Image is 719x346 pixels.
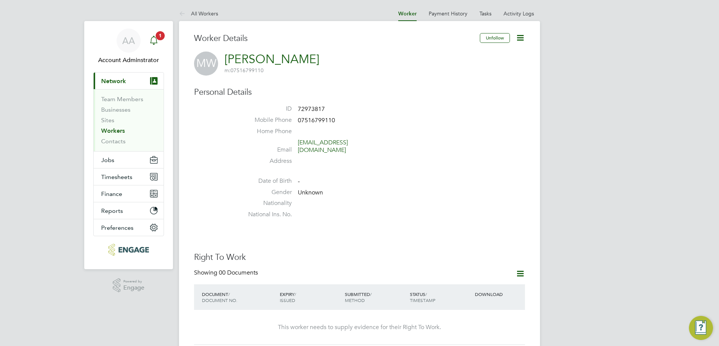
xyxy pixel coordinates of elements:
[219,269,258,276] span: 00 Documents
[94,152,164,168] button: Jobs
[194,269,259,277] div: Showing
[239,211,292,219] label: National Ins. No.
[179,10,218,17] a: All Workers
[84,21,173,269] nav: Main navigation
[224,67,264,74] span: 07516799110
[101,106,130,113] a: Businesses
[239,105,292,113] label: ID
[123,285,144,291] span: Engage
[224,52,319,67] a: [PERSON_NAME]
[473,287,525,301] div: DOWNLOAD
[101,77,126,85] span: Network
[224,67,231,74] span: m:
[94,202,164,219] button: Reports
[425,291,427,297] span: /
[239,177,292,185] label: Date of Birth
[689,316,713,340] button: Engage Resource Center
[298,189,323,196] span: Unknown
[398,11,417,17] a: Worker
[294,291,296,297] span: /
[123,278,144,285] span: Powered by
[194,252,525,263] h3: Right To Work
[410,297,435,303] span: TIMESTAMP
[101,190,122,197] span: Finance
[239,127,292,135] label: Home Phone
[122,36,135,46] span: AA
[228,291,230,297] span: /
[101,138,126,145] a: Contacts
[194,52,218,76] span: MW
[101,127,125,134] a: Workers
[94,185,164,202] button: Finance
[202,323,517,331] div: This worker needs to supply evidence for their Right To Work.
[239,188,292,196] label: Gender
[298,105,325,113] span: 72973817
[94,73,164,89] button: Network
[194,33,480,44] h3: Worker Details
[239,157,292,165] label: Address
[101,117,114,124] a: Sites
[101,156,114,164] span: Jobs
[345,297,365,303] span: METHOD
[200,287,278,307] div: DOCUMENT
[504,10,534,17] a: Activity Logs
[408,287,473,307] div: STATUS
[101,96,143,103] a: Team Members
[278,287,343,307] div: EXPIRY
[113,278,145,293] a: Powered byEngage
[298,139,348,154] a: [EMAIL_ADDRESS][DOMAIN_NAME]
[298,117,335,124] span: 07516799110
[239,116,292,124] label: Mobile Phone
[94,89,164,151] div: Network
[479,10,491,17] a: Tasks
[202,297,237,303] span: DOCUMENT NO.
[156,31,165,40] span: 1
[298,178,300,185] span: -
[429,10,467,17] a: Payment History
[93,56,164,65] span: Account Adminstrator
[343,287,408,307] div: SUBMITTED
[101,173,132,181] span: Timesheets
[93,244,164,256] a: Go to home page
[480,33,510,43] button: Unfollow
[93,29,164,65] a: AAAccount Adminstrator
[101,207,123,214] span: Reports
[146,29,161,53] a: 1
[239,199,292,207] label: Nationality
[101,224,133,231] span: Preferences
[239,146,292,154] label: Email
[94,219,164,236] button: Preferences
[280,297,295,303] span: ISSUED
[108,244,149,256] img: protocol-logo-retina.png
[94,168,164,185] button: Timesheets
[194,87,525,98] h3: Personal Details
[370,291,372,297] span: /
